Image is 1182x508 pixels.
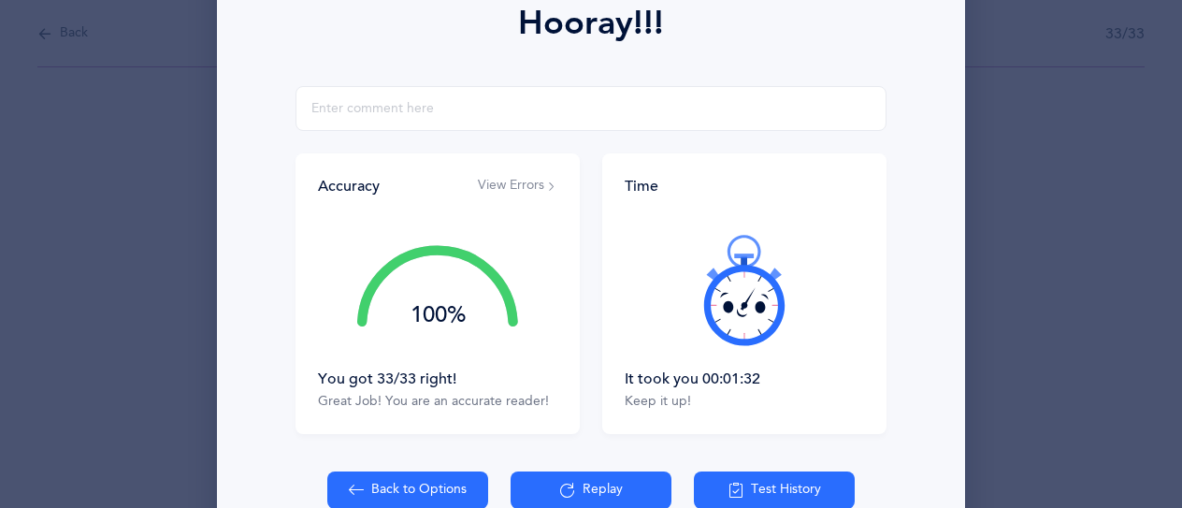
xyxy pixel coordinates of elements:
div: Great Job! You are an accurate reader! [318,393,557,412]
div: You got 33/33 right! [318,369,557,389]
div: 100% [357,304,518,327]
div: Keep it up! [625,393,864,412]
button: View Errors [478,177,557,196]
div: Accuracy [318,176,380,196]
input: Enter comment here [295,86,886,131]
div: It took you 00:01:32 [625,369,864,389]
div: Time [625,176,864,196]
